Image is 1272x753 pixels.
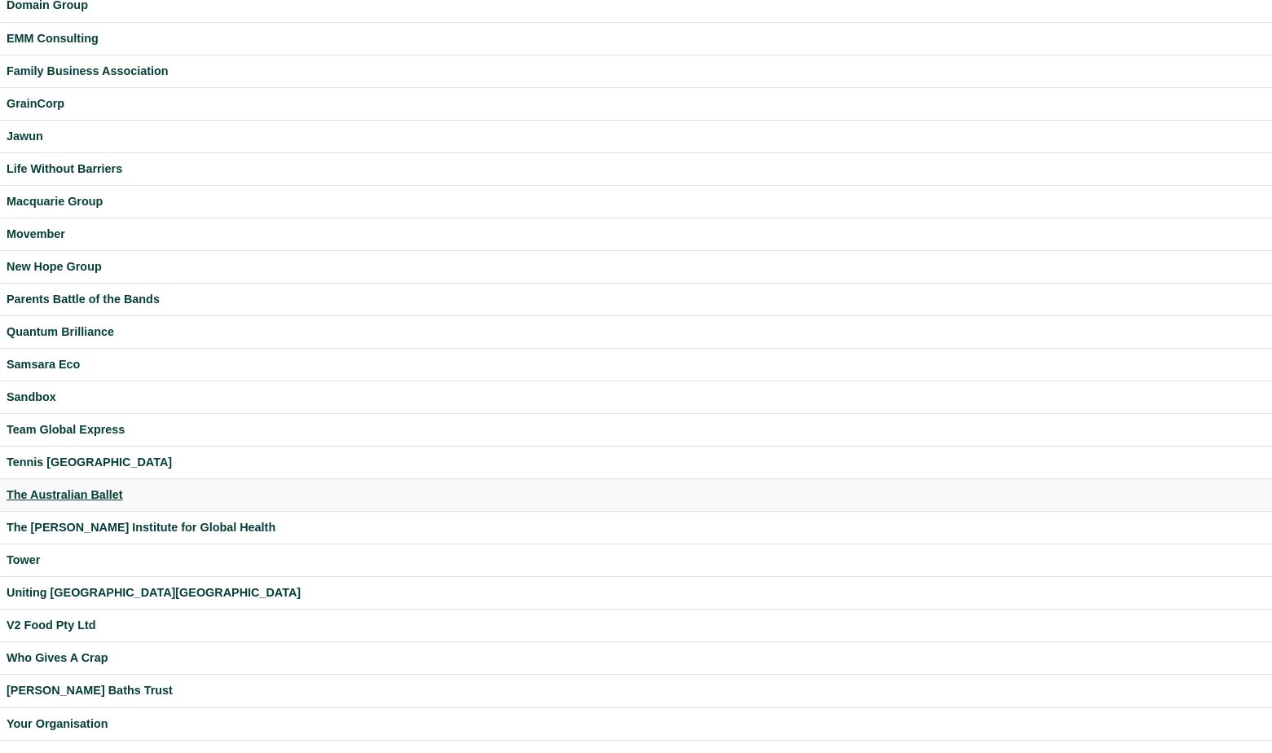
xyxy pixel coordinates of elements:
[7,421,1265,439] a: Team Global Express
[7,192,1265,211] a: Macquarie Group
[7,486,1265,504] a: The Australian Ballet
[7,616,1265,635] a: V2 Food Pty Ltd
[7,225,1265,244] a: Movember
[7,355,1265,374] a: Samsara Eco
[7,681,1265,700] a: [PERSON_NAME] Baths Trust
[7,453,1265,472] a: Tennis [GEOGRAPHIC_DATA]
[7,518,1265,537] a: The [PERSON_NAME] Institute for Global Health
[7,62,1265,81] a: Family Business Association
[7,388,1265,407] a: Sandbox
[7,583,1265,602] a: Uniting [GEOGRAPHIC_DATA][GEOGRAPHIC_DATA]
[7,649,1265,667] a: Who Gives A Crap
[7,715,1265,733] a: Your Organisation
[7,551,1265,570] a: Tower
[7,290,1265,309] a: Parents Battle of the Bands
[7,127,1265,146] a: Jawun
[7,29,1265,48] a: EMM Consulting
[7,160,1265,178] a: Life Without Barriers
[7,323,1265,341] a: Quantum Brilliance
[7,258,1265,276] a: New Hope Group
[7,95,1265,113] a: GrainCorp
